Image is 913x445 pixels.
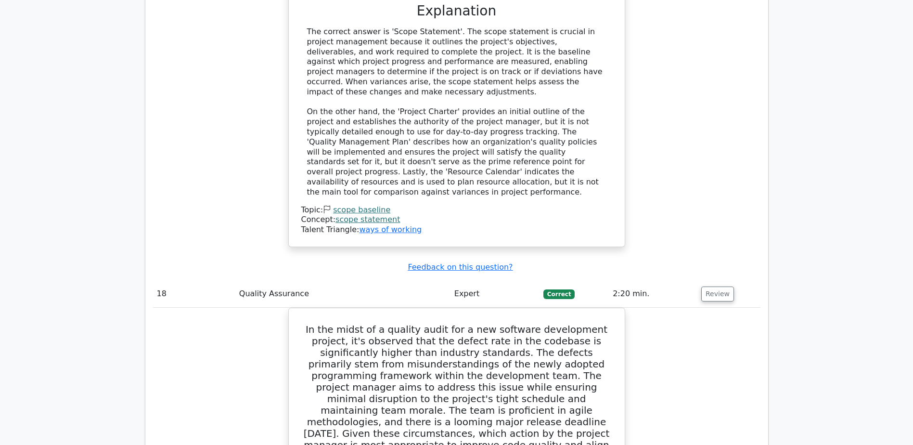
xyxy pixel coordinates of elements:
a: scope baseline [333,205,390,214]
h3: Explanation [307,3,606,19]
td: 18 [153,280,235,308]
div: Talent Triangle: [301,205,612,235]
a: scope statement [335,215,400,224]
button: Review [701,287,734,301]
td: Quality Assurance [235,280,450,308]
a: ways of working [359,225,422,234]
div: Concept: [301,215,612,225]
td: 2:20 min. [609,280,697,308]
a: Feedback on this question? [408,262,513,272]
div: The correct answer is 'Scope Statement'. The scope statement is crucial in project management bec... [307,27,606,197]
div: Topic: [301,205,612,215]
span: Correct [543,289,575,299]
td: Expert [450,280,540,308]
